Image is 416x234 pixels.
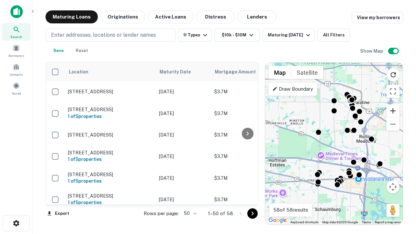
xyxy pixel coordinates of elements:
button: Maturing [DATE] [263,29,315,42]
div: 0 0 [265,63,403,225]
h6: 1 of 5 properties [68,156,152,163]
p: 1–50 of 58 [208,210,233,217]
p: Draw Boundary [272,85,313,93]
p: $3.7M [214,153,279,160]
p: $3.7M [214,196,279,203]
span: Borrowers [8,53,24,58]
p: [STREET_ADDRESS] [68,150,152,156]
iframe: Chat Widget [383,161,416,192]
a: Search [2,23,31,41]
h6: 1 of 5 properties [68,177,152,185]
h6: 1 of 5 properties [68,113,152,120]
button: Zoom in [386,104,399,117]
p: [STREET_ADDRESS] [68,172,152,177]
p: [DATE] [159,131,208,138]
span: Location [69,68,88,76]
p: [STREET_ADDRESS] [68,89,152,95]
a: View my borrowers [352,12,403,23]
p: [DATE] [159,153,208,160]
div: 50 [181,209,198,218]
a: Contacts [2,61,31,78]
button: Export [45,209,71,218]
p: [DATE] [159,175,208,182]
span: Map data ©2025 Google [322,220,358,224]
button: Save your search to get updates of matches that match your search criteria. [48,44,69,57]
p: $3.7M [214,131,279,138]
span: Search [10,34,22,39]
button: Maturing Loans [45,10,98,23]
button: Reset [71,44,92,57]
p: [STREET_ADDRESS] [68,132,152,138]
a: Open this area in Google Maps (opens a new window) [267,216,288,225]
span: Mortgage Amount [215,68,264,76]
button: Keyboard shortcuts [291,220,318,225]
a: Terms (opens in new tab) [362,220,371,224]
button: $10k - $10M [214,29,260,42]
button: Originations [100,10,145,23]
button: Go to next page [247,208,258,219]
button: Show satellite imagery [291,66,323,79]
h6: 1 of 5 properties [68,199,152,206]
th: Mortgage Amount [211,63,282,81]
p: [DATE] [159,110,208,117]
button: Zoom out [386,118,399,131]
button: 11 Types [178,29,212,42]
div: Maturing [DATE] [268,31,312,39]
button: Active Loans [148,10,193,23]
p: 58 of 58 results [273,206,308,214]
a: Saved [2,80,31,97]
button: Reload search area [386,68,400,82]
button: Lenders [238,10,277,23]
a: Borrowers [2,42,31,59]
button: Distress [196,10,235,23]
p: $3.7M [214,88,279,95]
span: Maturity Date [160,68,199,76]
p: [DATE] [159,196,208,203]
th: Location [65,63,156,81]
button: All Filters [318,29,350,42]
p: $3.7M [214,175,279,182]
p: Rows per page: [144,210,179,217]
button: Toggle fullscreen view [386,85,399,98]
p: Enter addresses, locations or lender names [51,31,156,39]
p: [STREET_ADDRESS] [68,193,152,199]
th: Maturity Date [156,63,211,81]
span: Contacts [10,72,23,77]
p: [DATE] [159,88,208,95]
button: Enter addresses, locations or lender names [45,29,175,42]
h6: Show Map [360,47,384,55]
button: Drag Pegman onto the map to open Street View [386,204,399,217]
p: $3.7M [214,110,279,117]
button: Show street map [268,66,291,79]
img: capitalize-icon.png [10,5,23,18]
p: [STREET_ADDRESS] [68,107,152,112]
a: Report a map error [375,220,401,224]
span: Saved [12,91,21,96]
img: Google [267,216,288,225]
